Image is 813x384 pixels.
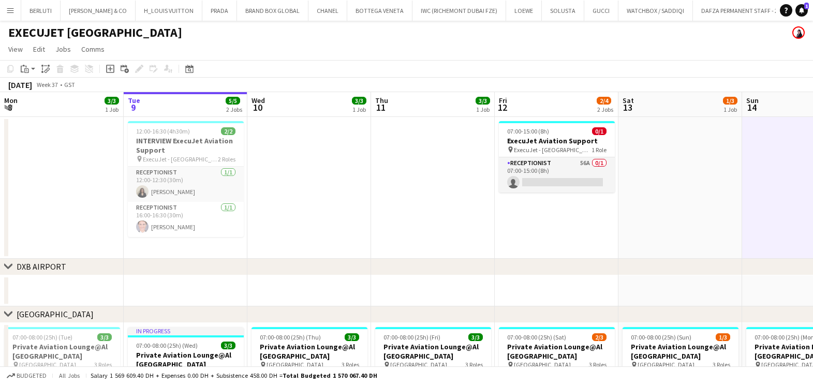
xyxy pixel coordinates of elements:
[126,101,140,113] span: 9
[94,361,112,368] span: 3 Roles
[29,42,49,56] a: Edit
[267,361,323,368] span: [GEOGRAPHIC_DATA]
[468,333,483,341] span: 3/3
[81,45,105,54] span: Comms
[4,42,27,56] a: View
[250,101,265,113] span: 10
[252,96,265,105] span: Wed
[746,96,759,105] span: Sun
[693,1,810,21] button: DAFZA PERMANENT STAFF - 2019/2025
[506,1,542,21] button: LOEWE
[8,80,32,90] div: [DATE]
[128,96,140,105] span: Tue
[465,361,483,368] span: 3 Roles
[623,96,634,105] span: Sat
[352,97,366,105] span: 3/3
[514,361,571,368] span: [GEOGRAPHIC_DATA]
[592,146,607,154] span: 1 Role
[497,101,507,113] span: 12
[638,361,694,368] span: [GEOGRAPHIC_DATA]
[584,1,618,21] button: GUCCI
[375,342,491,361] h3: Private Aviation Lounge@Al [GEOGRAPHIC_DATA]
[592,333,607,341] span: 2/3
[345,333,359,341] span: 3/3
[5,370,48,381] button: Budgeted
[57,372,82,379] span: All jobs
[226,97,240,105] span: 5/5
[383,333,440,341] span: 07:00-08:00 (25h) (Fri)
[597,97,611,105] span: 2/4
[597,106,613,113] div: 2 Jobs
[476,97,490,105] span: 3/3
[507,333,566,341] span: 07:00-08:00 (25h) (Sat)
[128,350,244,369] h3: Private Aviation Lounge@Al [GEOGRAPHIC_DATA]
[713,361,730,368] span: 3 Roles
[507,127,549,135] span: 07:00-15:00 (8h)
[342,361,359,368] span: 3 Roles
[143,155,218,163] span: ExecuJet - [GEOGRAPHIC_DATA]
[8,45,23,54] span: View
[745,101,759,113] span: 14
[723,97,737,105] span: 1/3
[412,1,506,21] button: IWC (RICHEMONT DUBAI FZE)
[352,106,366,113] div: 1 Job
[621,101,634,113] span: 13
[105,97,119,105] span: 3/3
[514,146,592,154] span: ExecuJet - [GEOGRAPHIC_DATA]
[499,157,615,193] app-card-role: Receptionist56A0/107:00-15:00 (8h)
[97,333,112,341] span: 3/3
[589,361,607,368] span: 3 Roles
[105,106,119,113] div: 1 Job
[17,372,47,379] span: Budgeted
[716,333,730,341] span: 1/3
[128,136,244,155] h3: INTERVIEW ExecuJet Aviation Support
[476,106,490,113] div: 1 Job
[804,3,809,9] span: 1
[55,45,71,54] span: Jobs
[136,342,198,349] span: 07:00-08:00 (25h) (Wed)
[34,81,60,88] span: Week 37
[499,342,615,361] h3: Private Aviation Lounge@Al [GEOGRAPHIC_DATA]
[283,372,377,379] span: Total Budgeted 1 570 067.40 DH
[499,136,615,145] h3: ExecuJet Aviation Support
[77,42,109,56] a: Comms
[252,342,367,361] h3: Private Aviation Lounge@Al [GEOGRAPHIC_DATA]
[8,25,182,40] h1: EXECUJET [GEOGRAPHIC_DATA]
[542,1,584,21] button: SOLUSTA
[19,361,76,368] span: [GEOGRAPHIC_DATA]
[21,1,61,21] button: BERLUTI
[221,127,235,135] span: 2/2
[795,4,808,17] a: 1
[792,26,805,39] app-user-avatar: Sarah Wannous
[128,121,244,237] div: 12:00-16:30 (4h30m)2/2INTERVIEW ExecuJet Aviation Support ExecuJet - [GEOGRAPHIC_DATA]2 RolesRece...
[136,127,190,135] span: 12:00-16:30 (4h30m)
[33,45,45,54] span: Edit
[4,342,120,361] h3: Private Aviation Lounge@Al [GEOGRAPHIC_DATA]
[308,1,347,21] button: CHANEL
[128,167,244,202] app-card-role: Receptionist1/112:00-12:30 (30m)[PERSON_NAME]
[592,127,607,135] span: 0/1
[347,1,412,21] button: BOTTEGA VENETA
[3,101,18,113] span: 8
[17,261,66,272] div: DXB AIRPORT
[202,1,237,21] button: PRADA
[390,361,447,368] span: [GEOGRAPHIC_DATA]
[51,42,75,56] a: Jobs
[631,333,691,341] span: 07:00-08:00 (25h) (Sun)
[260,333,321,341] span: 07:00-08:00 (25h) (Thu)
[61,1,136,21] button: [PERSON_NAME] & CO
[226,106,242,113] div: 2 Jobs
[499,96,507,105] span: Fri
[218,155,235,163] span: 2 Roles
[12,333,72,341] span: 07:00-08:00 (25h) (Tue)
[128,202,244,237] app-card-role: Receptionist1/116:00-16:30 (30m)[PERSON_NAME]
[375,96,388,105] span: Thu
[374,101,388,113] span: 11
[91,372,377,379] div: Salary 1 569 609.40 DH + Expenses 0.00 DH + Subsistence 458.00 DH =
[618,1,693,21] button: WATCHBOX / SADDIQI
[499,121,615,193] app-job-card: 07:00-15:00 (8h)0/1ExecuJet Aviation Support ExecuJet - [GEOGRAPHIC_DATA]1 RoleReceptionist56A0/1...
[4,96,18,105] span: Mon
[237,1,308,21] button: BRAND BOX GLOBAL
[128,327,244,335] div: In progress
[723,106,737,113] div: 1 Job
